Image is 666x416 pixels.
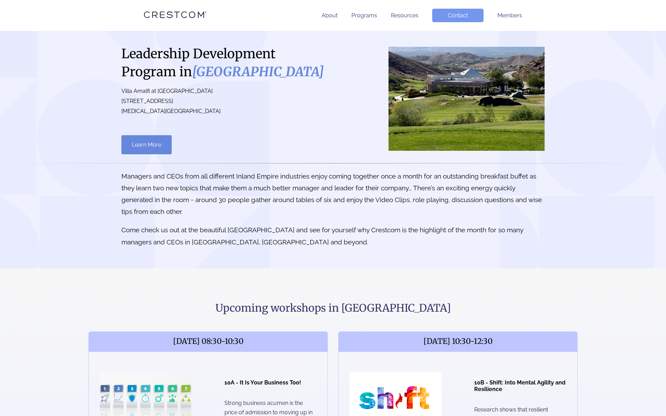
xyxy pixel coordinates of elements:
[121,224,545,248] p: Come check us out at the beautiful [GEOGRAPHIC_DATA] and see for yourself why Crestcom is the hig...
[432,9,484,22] a: Contact
[497,12,522,19] a: Members
[391,12,418,19] a: Resources
[388,47,545,151] img: Riverside County North
[121,170,545,218] p: Managers and CEOs from all different Inland Empire industries enjoy coming together once a month ...
[322,12,338,19] a: About
[121,45,326,81] h1: Leadership Development Program in
[351,12,377,19] a: Programs
[88,301,578,315] h2: Upcoming workshops in [GEOGRAPHIC_DATA]
[121,135,172,154] a: Learn More
[89,332,327,352] span: [DATE] 08:30-10:30
[121,86,326,116] p: Villa Amalfi at [GEOGRAPHIC_DATA] [STREET_ADDRESS] [MEDICAL_DATA][GEOGRAPHIC_DATA]
[224,379,316,386] h4: 10A - It Is Your Business Too!
[474,379,566,392] h4: 10B - Shift: Into Mental Agility and Resilience
[192,64,324,80] i: [GEOGRAPHIC_DATA]
[339,332,577,352] span: [DATE] 10:30-12:30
